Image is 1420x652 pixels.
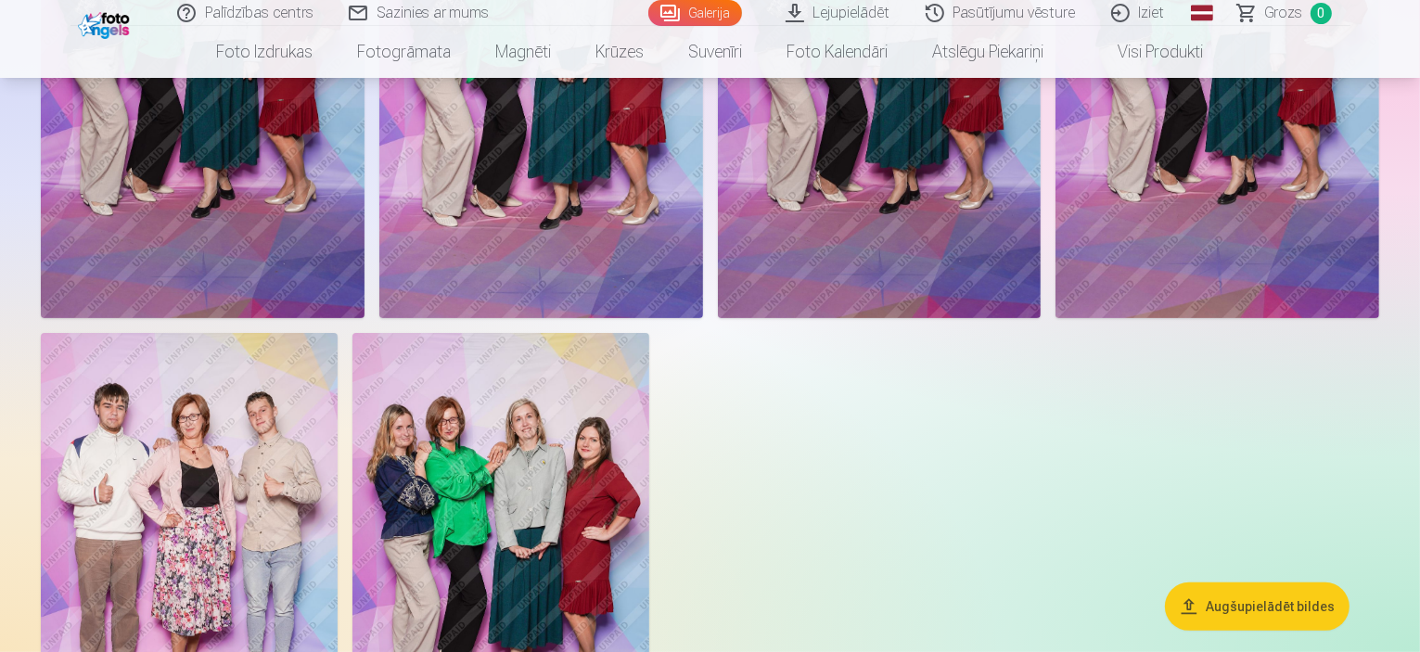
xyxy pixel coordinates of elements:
[1165,582,1350,630] button: Augšupielādēt bildes
[474,26,574,78] a: Magnēti
[1265,2,1303,24] span: Grozs
[765,26,911,78] a: Foto kalendāri
[78,7,134,39] img: /fa1
[336,26,474,78] a: Fotogrāmata
[574,26,667,78] a: Krūzes
[1067,26,1226,78] a: Visi produkti
[911,26,1067,78] a: Atslēgu piekariņi
[195,26,336,78] a: Foto izdrukas
[1311,3,1332,24] span: 0
[667,26,765,78] a: Suvenīri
